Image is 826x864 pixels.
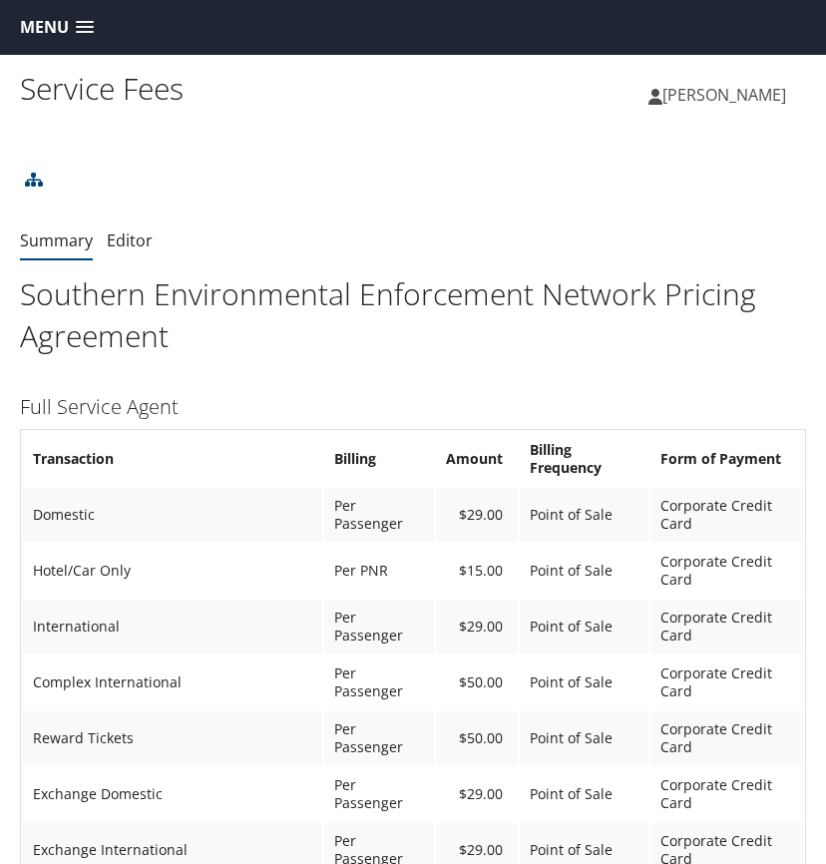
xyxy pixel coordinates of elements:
[324,655,434,709] td: Per Passenger
[650,711,803,765] td: Corporate Credit Card
[23,600,322,653] td: International
[520,432,648,486] th: Billing Frequency
[436,767,518,821] td: $29.00
[650,488,803,542] td: Corporate Credit Card
[650,655,803,709] td: Corporate Credit Card
[107,229,153,251] a: Editor
[650,767,803,821] td: Corporate Credit Card
[436,600,518,653] td: $29.00
[23,767,322,821] td: Exchange Domestic
[324,432,434,486] th: Billing
[23,432,322,486] th: Transaction
[324,711,434,765] td: Per Passenger
[23,711,322,765] td: Reward Tickets
[324,600,434,653] td: Per Passenger
[20,68,413,110] h1: Service Fees
[20,18,69,37] span: Menu
[650,600,803,653] td: Corporate Credit Card
[436,488,518,542] td: $29.00
[520,767,648,821] td: Point of Sale
[23,655,322,709] td: Complex International
[10,11,104,44] a: Menu
[324,767,434,821] td: Per Passenger
[662,84,786,106] span: [PERSON_NAME]
[436,544,518,598] td: $15.00
[520,711,648,765] td: Point of Sale
[23,544,322,598] td: Hotel/Car Only
[324,488,434,542] td: Per Passenger
[20,229,93,251] a: Summary
[650,544,803,598] td: Corporate Credit Card
[650,432,803,486] th: Form of Payment
[23,488,322,542] td: Domestic
[520,488,648,542] td: Point of Sale
[520,600,648,653] td: Point of Sale
[520,544,648,598] td: Point of Sale
[20,393,806,421] h3: Full Service Agent
[520,655,648,709] td: Point of Sale
[436,432,518,486] th: Amount
[20,273,806,357] h1: Southern Environmental Enforcement Network Pricing Agreement
[436,711,518,765] td: $50.00
[436,655,518,709] td: $50.00
[324,544,434,598] td: Per PNR
[648,65,806,125] a: [PERSON_NAME]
